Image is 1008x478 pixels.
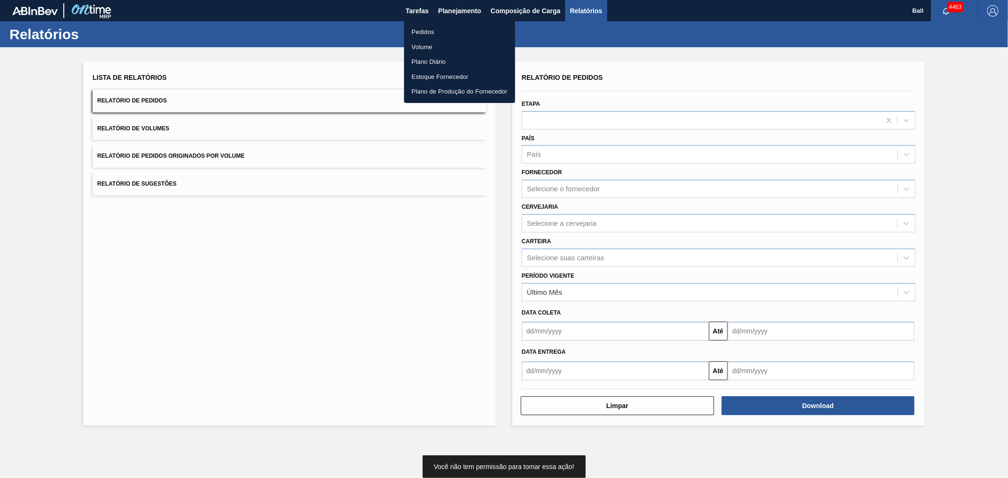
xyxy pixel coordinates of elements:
[404,69,515,85] a: Estoque Fornecedor
[404,54,515,69] a: Plano Diário
[404,84,515,99] a: Plano de Produção do Fornecedor
[404,25,515,40] a: Pedidos
[404,40,515,55] a: Volume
